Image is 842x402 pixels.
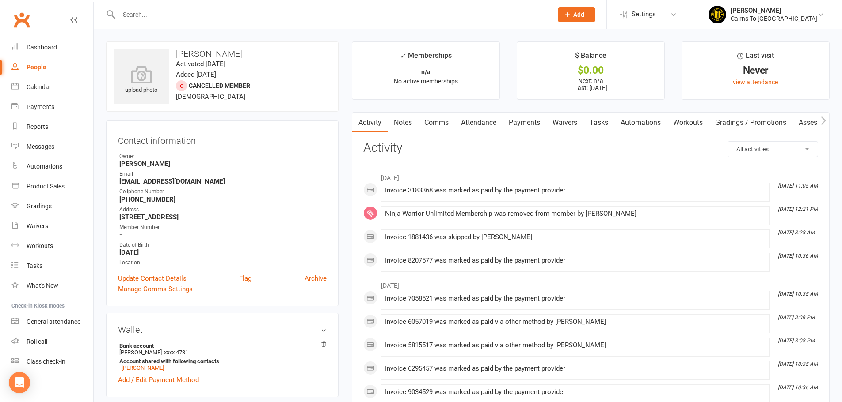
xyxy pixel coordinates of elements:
[27,242,53,249] div: Workouts
[119,206,327,214] div: Address
[11,312,93,332] a: General attendance kiosk mode
[11,77,93,97] a: Calendar
[385,210,766,218] div: Ninja Warrior Unlimited Membership was removed from member by [PERSON_NAME]
[118,375,199,385] a: Add / Edit Payment Method
[239,273,251,284] a: Flag
[119,358,322,364] strong: Account shared with following contacts
[116,8,546,21] input: Search...
[778,361,818,367] i: [DATE] 10:35 AM
[118,273,187,284] a: Update Contact Details
[27,358,65,365] div: Class check-in
[27,103,54,110] div: Payments
[119,213,327,221] strong: [STREET_ADDRESS]
[778,338,815,344] i: [DATE] 3:08 PM
[118,284,193,294] a: Manage Comms Settings
[418,113,455,133] a: Comms
[11,38,93,57] a: Dashboard
[119,241,327,249] div: Date of Birth
[27,282,58,289] div: What's New
[11,57,93,77] a: People
[11,196,93,216] a: Gradings
[27,163,62,170] div: Automations
[778,291,818,297] i: [DATE] 10:35 AM
[455,113,503,133] a: Attendance
[363,141,818,155] h3: Activity
[119,152,327,161] div: Owner
[119,259,327,267] div: Location
[575,50,606,66] div: $ Balance
[11,137,93,157] a: Messages
[388,113,418,133] a: Notes
[385,388,766,396] div: Invoice 9034529 was marked as paid by the payment provider
[573,11,584,18] span: Add
[119,342,322,349] strong: Bank account
[731,15,817,23] div: Cairns To [GEOGRAPHIC_DATA]
[503,113,546,133] a: Payments
[27,318,80,325] div: General attendance
[778,183,818,189] i: [DATE] 11:05 AM
[119,248,327,256] strong: [DATE]
[122,364,164,371] a: [PERSON_NAME]
[11,256,93,276] a: Tasks
[385,365,766,372] div: Invoice 6295457 was marked as paid by the payment provider
[176,60,225,68] time: Activated [DATE]
[394,78,458,85] span: No active memberships
[27,44,57,51] div: Dashboard
[27,338,47,345] div: Roll call
[737,50,774,66] div: Last visit
[385,295,766,302] div: Invoice 7058521 was marked as paid by the payment provider
[558,7,595,22] button: Add
[11,332,93,352] a: Roll call
[9,372,30,393] div: Open Intercom Messenger
[305,273,327,284] a: Archive
[385,318,766,326] div: Invoice 6057019 was marked as paid via other method by [PERSON_NAME]
[385,187,766,194] div: Invoice 3183368 was marked as paid by the payment provider
[778,206,818,212] i: [DATE] 12:21 PM
[27,64,46,71] div: People
[778,253,818,259] i: [DATE] 10:36 AM
[114,49,331,59] h3: [PERSON_NAME]
[164,349,188,356] span: xxxx 4731
[176,71,216,79] time: Added [DATE]
[385,342,766,349] div: Invoice 5815517 was marked as paid via other method by [PERSON_NAME]
[27,83,51,90] div: Calendar
[400,52,406,60] i: ✓
[385,257,766,264] div: Invoice 8207577 was marked as paid by the payment provider
[421,68,431,75] strong: n/a
[118,341,327,372] li: [PERSON_NAME]
[11,117,93,137] a: Reports
[690,66,821,75] div: Never
[119,160,327,168] strong: [PERSON_NAME]
[118,132,327,146] h3: Contact information
[11,177,93,196] a: Product Sales
[11,352,93,372] a: Class kiosk mode
[731,7,817,15] div: [PERSON_NAME]
[119,223,327,232] div: Member Number
[583,113,614,133] a: Tasks
[11,97,93,117] a: Payments
[27,203,52,210] div: Gradings
[778,314,815,320] i: [DATE] 3:08 PM
[11,9,33,31] a: Clubworx
[27,262,42,269] div: Tasks
[525,77,656,91] p: Next: n/a Last: [DATE]
[778,384,818,391] i: [DATE] 10:36 AM
[114,66,169,95] div: upload photo
[176,93,245,101] span: [DEMOGRAPHIC_DATA]
[11,157,93,177] a: Automations
[400,50,452,66] div: Memberships
[385,233,766,241] div: Invoice 1881436 was skipped by [PERSON_NAME]
[709,6,726,23] img: thumb_image1727132034.png
[709,113,792,133] a: Gradings / Promotions
[119,170,327,178] div: Email
[11,216,93,236] a: Waivers
[119,188,327,196] div: Cellphone Number
[189,82,250,89] span: Cancelled member
[27,143,54,150] div: Messages
[363,276,818,290] li: [DATE]
[632,4,656,24] span: Settings
[119,231,327,239] strong: -
[11,276,93,296] a: What's New
[119,177,327,185] strong: [EMAIL_ADDRESS][DOMAIN_NAME]
[778,229,815,236] i: [DATE] 8:28 AM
